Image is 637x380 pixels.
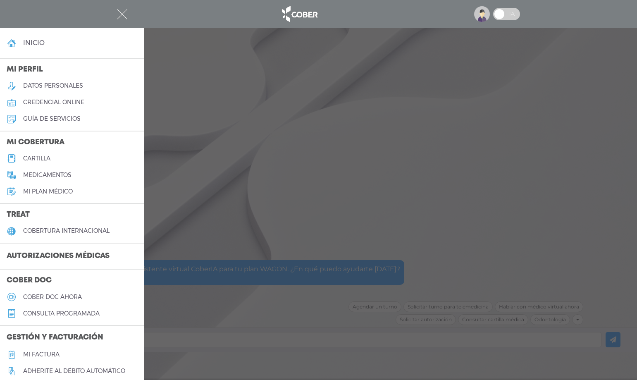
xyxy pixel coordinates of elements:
h5: Cober doc ahora [23,294,82,301]
h5: cobertura internacional [23,227,110,234]
h5: Mi plan médico [23,188,73,195]
h5: Adherite al débito automático [23,368,125,375]
h5: Mi factura [23,351,60,358]
h5: datos personales [23,82,83,89]
h5: cartilla [23,155,50,162]
h5: guía de servicios [23,115,81,122]
img: profile-placeholder.svg [474,6,490,22]
h4: inicio [23,39,45,47]
h5: credencial online [23,99,84,106]
h5: medicamentos [23,172,72,179]
h5: consulta programada [23,310,100,317]
img: Cober_menu-close-white.svg [117,9,127,19]
img: logo_cober_home-white.png [277,4,321,24]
